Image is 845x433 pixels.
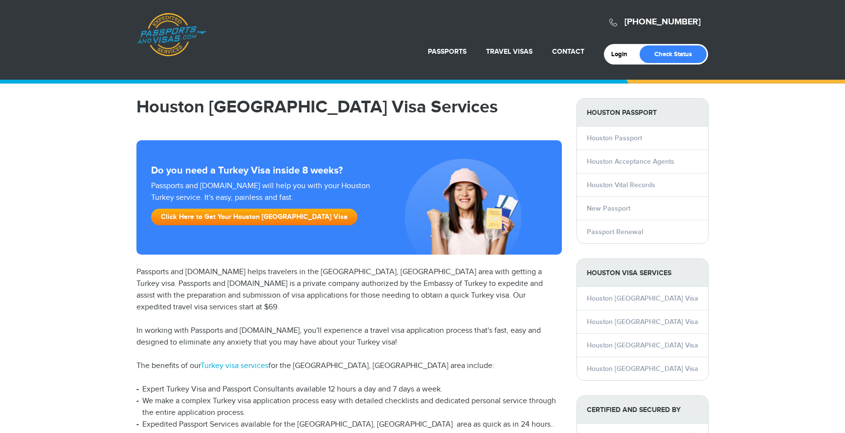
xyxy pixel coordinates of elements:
[577,259,708,287] strong: Houston Visa Services
[587,365,698,373] a: Houston [GEOGRAPHIC_DATA] Visa
[640,45,707,63] a: Check Status
[151,209,357,225] a: Click Here to Get Your Houston [GEOGRAPHIC_DATA] Visa
[587,318,698,326] a: Houston [GEOGRAPHIC_DATA] Visa
[486,47,533,56] a: Travel Visas
[577,396,708,424] strong: Certified and Secured by
[137,13,206,57] a: Passports & [DOMAIN_NAME]
[577,99,708,127] strong: Houston Passport
[587,134,642,142] a: Houston Passport
[136,266,562,313] p: Passports and [DOMAIN_NAME] helps travelers in the [GEOGRAPHIC_DATA], [GEOGRAPHIC_DATA] area with...
[136,325,562,348] p: In working with Passports and [DOMAIN_NAME], you'll experience a travel visa application process ...
[624,17,701,27] a: [PHONE_NUMBER]
[147,180,383,230] div: Passports and [DOMAIN_NAME] will help you with your Houston Turkey service. It's easy, painless a...
[428,47,467,56] a: Passports
[200,361,268,370] a: Turkey visa services
[587,181,655,189] a: Houston Vital Records
[136,360,562,372] p: The benefits of our for the [GEOGRAPHIC_DATA], [GEOGRAPHIC_DATA] area include:
[552,47,584,56] a: Contact
[587,341,698,349] a: Houston [GEOGRAPHIC_DATA] Visa
[611,50,634,58] a: Login
[587,204,630,213] a: New Passport
[151,165,547,176] strong: Do you need a Turkey Visa inside 8 weeks?
[136,384,562,395] li: Expert Turkey Visa and Passport Consultants available 12 hours a day and 7 days a week.
[587,228,643,236] a: Passport Renewal
[136,395,562,419] li: We make a complex Turkey visa application process easy with detailed checklists and dedicated per...
[136,419,562,431] li: Expedited Passport Services available for the [GEOGRAPHIC_DATA], [GEOGRAPHIC_DATA] area as quick ...
[587,294,698,303] a: Houston [GEOGRAPHIC_DATA] Visa
[587,157,674,166] a: Houston Acceptance Agents
[136,98,562,116] h1: Houston [GEOGRAPHIC_DATA] Visa Services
